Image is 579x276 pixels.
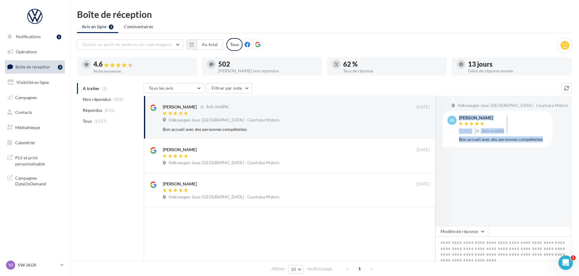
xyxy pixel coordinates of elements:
span: Campagnes [15,95,37,100]
span: Visibilité en ligne [16,80,49,85]
span: Avis modifié [482,128,504,133]
span: Afficher [271,266,285,272]
a: Campagnes DataOnDemand [4,171,66,189]
div: 62 % [343,61,442,68]
span: Volkswagen Jaux-[GEOGRAPHIC_DATA] - Courtoise Motors [169,160,279,166]
span: Choisir un point de vente ou un code magasin [82,42,172,47]
button: Tous les avis [144,83,204,93]
p: VW JAUX [18,262,58,268]
a: Calendrier [4,136,66,149]
span: Répondus [83,107,102,113]
span: Volkswagen Jaux-[GEOGRAPHIC_DATA] - Courtoise Motors [169,195,279,200]
span: Commentaires [124,24,153,30]
div: [PERSON_NAME] [163,181,197,187]
span: Avis modifié [206,105,228,109]
a: VJ VW JAUX [5,259,65,271]
span: Notifications [16,34,41,39]
span: 1 [355,264,364,274]
span: (815) [105,108,115,113]
button: 10 [288,265,304,274]
span: [DATE] [417,105,430,110]
span: Boîte de réception [15,64,50,69]
a: Opérations [4,45,66,58]
button: Modèle de réponse [435,226,488,237]
div: [PERSON_NAME] [163,104,197,110]
div: [PERSON_NAME] non répondus [218,69,317,73]
span: Contacts [15,110,32,115]
span: Opérations [16,49,37,54]
span: Non répondus [83,96,111,102]
button: Filtrer par note [206,83,252,93]
div: Bon accueil avec des personnes compétentes [459,136,547,142]
span: 10 [291,267,296,272]
button: Au total [197,39,223,50]
button: Au total [186,39,223,50]
span: 1 [571,255,576,260]
a: Boîte de réception3 [4,60,66,73]
a: PLV et print personnalisable [4,151,66,169]
div: 13 jours [468,61,567,68]
div: Bon accueil avec des personnes compétentes [163,126,390,132]
span: (1317) [94,119,107,124]
div: Délai de réponse moyen [468,69,567,73]
span: Campagnes DataOnDemand [15,174,62,187]
span: (502) [113,97,124,102]
span: VJ [8,262,13,268]
div: 4.6 [93,61,192,68]
a: Campagnes [4,91,66,104]
button: Choisir un point de vente ou un code magasin [77,39,183,50]
span: résultats/page [307,266,332,272]
span: Calendrier [15,140,35,145]
span: [DATE] [417,181,430,187]
span: Médiathèque [15,125,40,130]
div: 1 [57,35,61,39]
div: Taux de réponse [343,69,442,73]
span: Volkswagen Jaux-[GEOGRAPHIC_DATA] - Courtoise Motors [457,103,568,108]
span: PLV et print personnalisable [15,154,62,167]
div: [PERSON_NAME] [163,147,197,153]
span: [DATE] [459,128,472,134]
div: [PERSON_NAME] [459,116,505,120]
iframe: Intercom live chat [558,255,573,270]
div: 502 [218,61,317,68]
div: Note moyenne [93,69,192,73]
span: jg [450,117,454,123]
a: Médiathèque [4,121,66,134]
div: Tous [226,38,243,51]
div: 3 [58,65,62,70]
span: Tous [83,118,92,124]
span: [DATE] [417,147,430,153]
button: Notifications 1 [4,30,64,43]
a: Contacts [4,106,66,119]
span: Volkswagen Jaux-[GEOGRAPHIC_DATA] - Courtoise Motors [169,118,279,123]
span: Tous les avis [149,85,173,91]
div: Boîte de réception [77,10,572,19]
a: Visibilité en ligne [4,76,66,89]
